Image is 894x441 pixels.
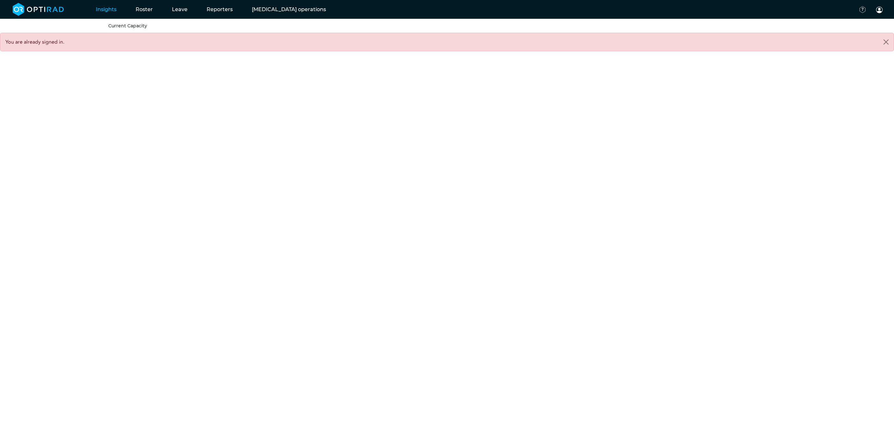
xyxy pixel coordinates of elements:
[13,3,64,16] img: brand-opti-rad-logos-blue-and-white-d2f68631ba2948856bd03f2d395fb146ddc8fb01b4b6e9315ea85fa773367...
[108,23,147,29] a: Current Capacity
[878,33,894,51] button: Close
